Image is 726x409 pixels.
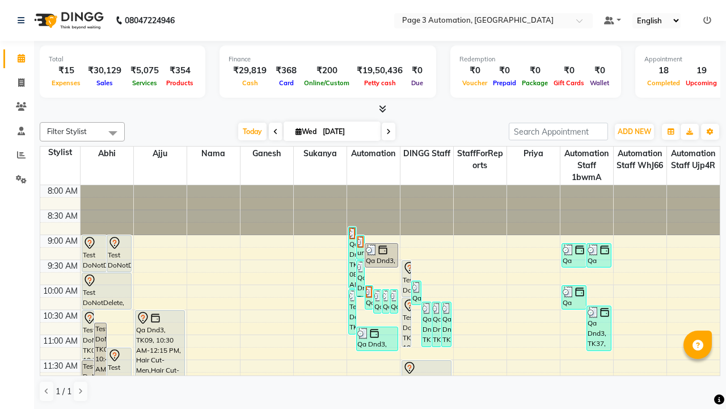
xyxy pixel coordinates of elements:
div: Stylist [40,147,80,158]
div: 19 [683,64,720,77]
span: Due [408,79,426,87]
div: ₹0 [519,64,551,77]
div: 11:30 AM [41,360,80,372]
div: Qa Dnd3, TK22, 08:50 AM-10:05 AM, Hair Cut By Expert-Men,Hair Cut-Men [349,227,356,288]
div: 11:00 AM [41,335,80,347]
div: 8:30 AM [45,210,80,222]
span: Abhi [81,147,133,161]
div: Qa Dnd3, TK36, 10:20 AM-11:15 AM, Special Hair Wash- Men [442,302,451,347]
div: ₹0 [459,64,490,77]
div: ₹5,075 [126,64,163,77]
img: logo [29,5,107,36]
span: Upcoming [683,79,720,87]
span: Expenses [49,79,83,87]
span: Package [519,79,551,87]
div: Qa Dnd3, TK38, 10:50 AM-11:20 AM, Hair cut Below 12 years (Boy) [357,327,398,350]
span: Cash [239,79,261,87]
span: Today [238,123,267,140]
div: 9:00 AM [45,235,80,247]
div: Qa Dnd3, TK30, 10:05 AM-10:35 AM, Hair cut Below 12 years (Boy) [382,290,390,313]
div: Redemption [459,55,612,64]
span: Automation [347,147,400,161]
span: DINGG Staff [400,147,453,161]
div: Qa Dnd3, TK29, 10:05 AM-10:35 AM, Hair cut Below 12 years (Boy) [374,290,381,313]
span: Voucher [459,79,490,87]
span: 1 / 1 [56,386,71,398]
b: 08047224946 [125,5,175,36]
span: Products [163,79,196,87]
div: Qa Dnd3, TK09, 10:30 AM-12:15 PM, Hair Cut-Men,Hair Cut-Women [136,311,185,397]
span: ADD NEW [618,127,651,136]
div: Qa Dnd3, TK31, 10:05 AM-10:35 AM, Hair cut Below 12 years (Boy) [390,290,398,313]
div: Qa Dnd3, TK25, 09:30 AM-10:15 AM, Hair Cut-Men [357,261,364,297]
div: undefined, TK21, 09:00 AM-09:30 AM, Hair cut Below 12 years (Boy) [357,236,364,259]
span: Sales [94,79,116,87]
div: ₹0 [587,64,612,77]
div: Test DoNotDelete, TK07, 10:30 AM-11:30 AM, Hair Cut-Women [82,311,94,359]
div: ₹354 [163,64,196,77]
div: Qa Dnd3, TK28, 10:00 AM-10:30 AM, Hair cut Below 12 years (Boy) [365,286,373,309]
div: Qa Dnd3, TK27, 10:00 AM-10:30 AM, Hair cut Below 12 years (Boy) [562,286,586,309]
span: Ajju [134,147,187,161]
div: Qa Dnd3, TK26, 09:55 AM-10:25 AM, Hair cut Below 12 years (Boy) [412,281,421,304]
span: Automation Staff ujp4R [667,147,720,173]
div: ₹200 [301,64,352,77]
div: Qa Dnd3, TK23, 09:10 AM-09:40 AM, Hair cut Below 12 years (Boy) [365,244,398,267]
div: 18 [644,64,683,77]
span: Ganesh [240,147,293,161]
span: Gift Cards [551,79,587,87]
div: Test DoNotDelete, TK15, 09:00 AM-09:45 AM, Hair Cut-Men [107,236,131,272]
span: Card [276,79,297,87]
div: ₹0 [551,64,587,77]
span: Services [129,79,160,87]
div: ₹29,819 [229,64,271,77]
div: 10:00 AM [41,285,80,297]
span: Petty cash [361,79,399,87]
div: 10:30 AM [41,310,80,322]
div: Test DoNotDelete, TK04, 09:00 AM-09:45 AM, Hair Cut-Men [82,236,106,272]
span: Filter Stylist [47,127,87,136]
div: Qa Dnd3, TK34, 10:20 AM-11:15 AM, Special Hair Wash- Men [422,302,431,347]
div: Qa Dnd3, TK37, 10:25 AM-11:20 AM, Special Hair Wash- Men [587,306,611,350]
div: ₹368 [271,64,301,77]
div: Qa Dnd3, TK35, 10:20 AM-11:15 AM, Special Hair Wash- Men [432,302,441,347]
div: Total [49,55,196,64]
div: ₹19,50,436 [352,64,407,77]
span: Sukanya [294,147,347,161]
div: ₹0 [490,64,519,77]
div: ₹0 [407,64,427,77]
span: Wed [293,127,319,136]
div: Qa Dnd3, TK24, 09:10 AM-09:40 AM, Hair Cut By Expert-Men [587,244,611,267]
div: Test DoNotDelete, TK07, 09:45 AM-10:30 AM, Hair Cut-Men [82,273,132,309]
span: Nama [187,147,240,161]
div: Test DoNotDelete, TK19, 10:15 AM-11:15 AM, Hair Cut-Women [402,298,411,347]
button: ADD NEW [615,124,654,140]
div: Test DoNotDelete, TK19, 09:30 AM-10:15 AM, Hair Cut-Men [402,261,411,297]
span: Completed [644,79,683,87]
input: Search Appointment [509,123,608,140]
div: 9:30 AM [45,260,80,272]
input: 2025-10-01 [319,123,376,140]
div: Test DoNotDelete, TK05, 10:45 AM-12:30 PM, Hair Cut-Men,Hair Cut-Women (₹550) [95,323,106,409]
div: Test DoNotDelete, TK03, 11:30 AM-12:15 PM, Hair Cut-Men [82,361,94,397]
span: Wallet [587,79,612,87]
div: ₹15 [49,64,83,77]
span: Priya [507,147,560,161]
span: Prepaid [490,79,519,87]
div: Test DoNotDelete, TK08, 11:15 AM-12:00 PM, Hair Cut-Men [107,348,131,384]
span: StaffForReports [454,147,506,173]
div: Finance [229,55,427,64]
span: Automation Staff WhJ66 [614,147,666,173]
div: Qa Dnd3, TK23, 09:10 AM-09:40 AM, Hair cut Below 12 years (Boy) [562,244,586,267]
span: Automation Staff 1bwmA [560,147,613,185]
div: 8:00 AM [45,185,80,197]
div: Test DoNotDelete, TK33, 10:05 AM-11:00 AM, Special Hair Wash- Men [349,290,356,334]
span: Online/Custom [301,79,352,87]
div: ₹30,129 [83,64,126,77]
div: Test DoNotDelete, TK20, 11:30 AM-12:15 PM, Hair Cut-Men [402,361,451,397]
